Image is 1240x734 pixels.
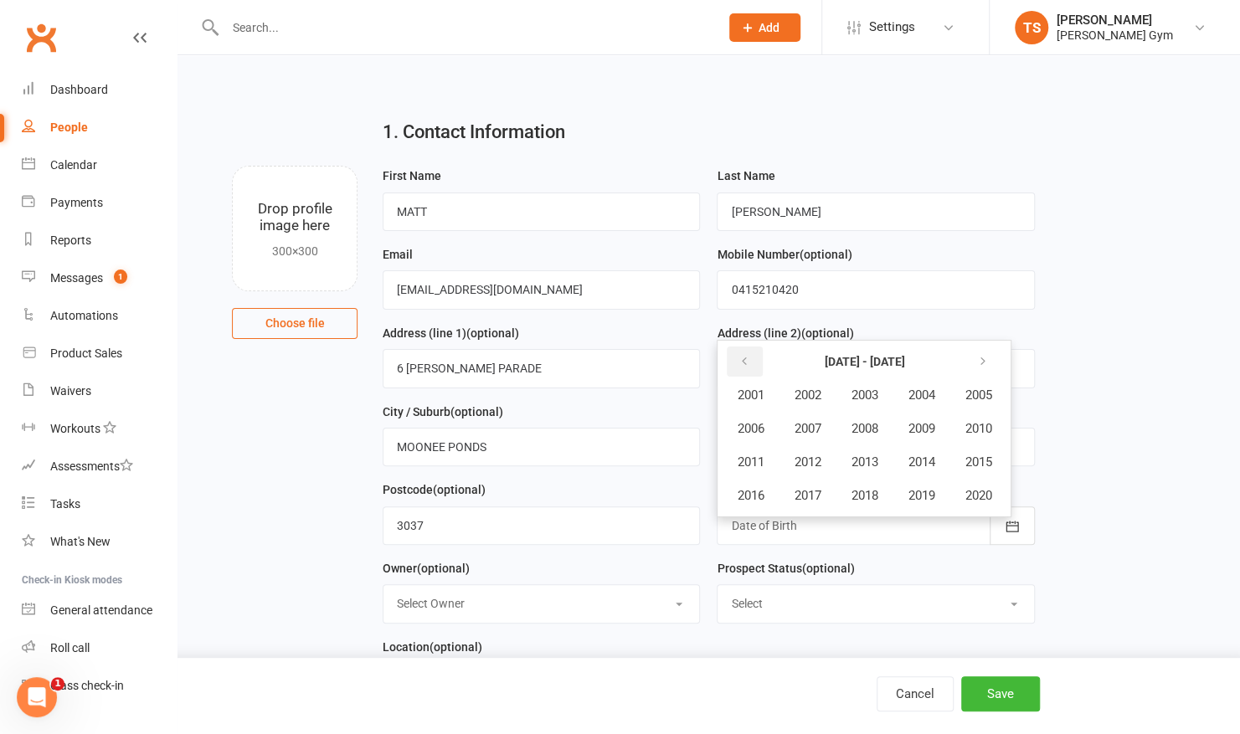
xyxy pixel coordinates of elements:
span: 2016 [737,488,764,503]
spang: (optional) [801,562,854,575]
span: 2012 [794,454,821,470]
button: 2002 [780,379,835,411]
a: General attendance kiosk mode [22,592,177,629]
div: Dashboard [50,83,108,96]
a: Calendar [22,146,177,184]
button: 2007 [780,413,835,444]
button: 2017 [780,480,835,511]
button: Cancel [877,676,954,711]
div: Reports [50,234,91,247]
a: Waivers [22,372,177,410]
div: Messages [50,271,103,285]
button: 2014 [893,446,949,478]
div: Calendar [50,158,97,172]
span: 2009 [908,421,934,436]
input: Address (line 1) [383,349,700,388]
input: Mobile Number [717,270,1034,309]
label: Prospect Status [717,559,854,577]
button: 2015 [950,446,1006,478]
a: Messages 1 [22,259,177,297]
button: 2019 [893,480,949,511]
a: Roll call [22,629,177,667]
button: Save [961,676,1040,711]
span: 1 [51,677,64,690]
a: Automations [22,297,177,335]
button: 2006 [723,413,778,444]
button: 2005 [950,379,1006,411]
div: [PERSON_NAME] Gym [1057,28,1173,43]
input: Last Name [717,192,1034,231]
button: 2013 [836,446,892,478]
button: 2011 [723,446,778,478]
label: City / Suburb [383,403,503,421]
span: 2006 [737,421,764,436]
div: What's New [50,535,111,548]
input: First Name [383,192,700,231]
div: TS [1015,11,1048,44]
div: Product Sales [50,346,122,360]
input: Email [383,270,700,309]
div: Class check-in [50,679,124,692]
div: Roll call [50,641,90,654]
label: Mobile Number [717,245,852,264]
a: What's New [22,523,177,561]
label: First Name [383,167,441,185]
label: Email [383,245,413,264]
span: 2020 [965,488,991,503]
spang: (optional) [799,248,852,261]
button: Add [729,13,800,42]
a: Class kiosk mode [22,667,177,705]
span: 2001 [737,388,764,403]
span: 2018 [851,488,877,503]
button: 2012 [780,446,835,478]
a: Clubworx [20,17,62,59]
label: Last Name [717,167,774,185]
button: 2009 [893,413,949,444]
span: 2002 [794,388,821,403]
div: Assessments [50,459,133,473]
label: Owner [383,559,470,577]
label: Address (line 2) [717,324,853,342]
label: Location [383,638,482,656]
a: Dashboard [22,71,177,109]
span: 2011 [737,454,764,470]
span: 2008 [851,421,877,436]
a: Payments [22,184,177,222]
span: 2017 [794,488,821,503]
span: 2014 [908,454,934,470]
button: 2018 [836,480,892,511]
div: General attendance [50,603,152,617]
div: Waivers [50,384,91,398]
button: 2010 [950,413,1006,444]
input: Postcode [383,506,700,545]
span: 2004 [908,388,934,403]
div: Workouts [50,422,100,435]
button: 2003 [836,379,892,411]
spang: (optional) [433,483,486,496]
label: Address (line 1) [383,324,519,342]
spang: (optional) [450,405,503,418]
div: Automations [50,309,118,322]
button: 2020 [950,480,1006,511]
a: Tasks [22,485,177,523]
label: Postcode [383,480,486,499]
button: 2001 [723,379,778,411]
div: [PERSON_NAME] [1057,13,1173,28]
a: Product Sales [22,335,177,372]
div: Payments [50,196,103,209]
div: Tasks [50,497,80,511]
span: Settings [869,8,915,46]
spang: (optional) [466,326,519,340]
spang: (optional) [800,326,853,340]
div: People [50,121,88,134]
span: 2013 [851,454,877,470]
input: City / Suburb [383,428,700,466]
spang: (optional) [430,640,482,654]
span: 2007 [794,421,821,436]
spang: (optional) [417,562,470,575]
iframe: Intercom live chat [17,677,57,717]
span: Add [759,21,780,34]
a: People [22,109,177,146]
a: Workouts [22,410,177,448]
h2: 1. Contact Information [383,122,1035,142]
